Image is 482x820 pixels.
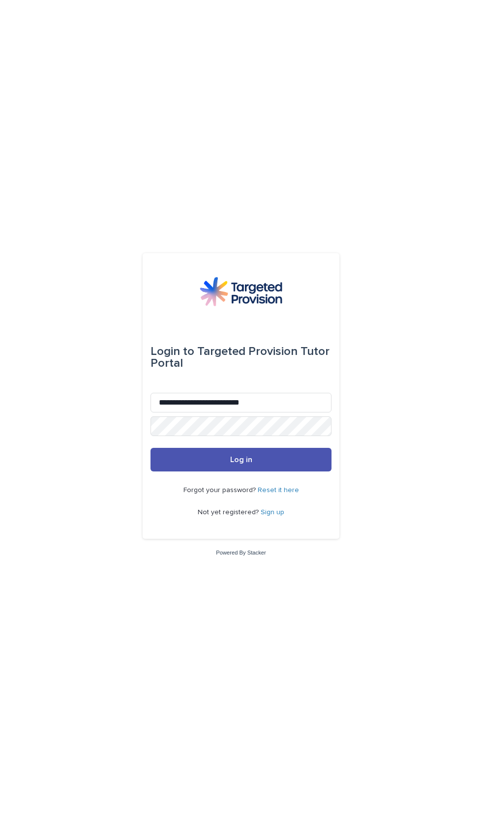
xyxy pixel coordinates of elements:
[198,509,261,516] span: Not yet registered?
[151,338,331,377] div: Targeted Provision Tutor Portal
[258,487,299,494] a: Reset it here
[216,550,266,556] a: Powered By Stacker
[200,277,282,306] img: M5nRWzHhSzIhMunXDL62
[230,456,252,464] span: Log in
[151,448,331,471] button: Log in
[261,509,284,516] a: Sign up
[183,487,258,494] span: Forgot your password?
[151,346,194,357] span: Login to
